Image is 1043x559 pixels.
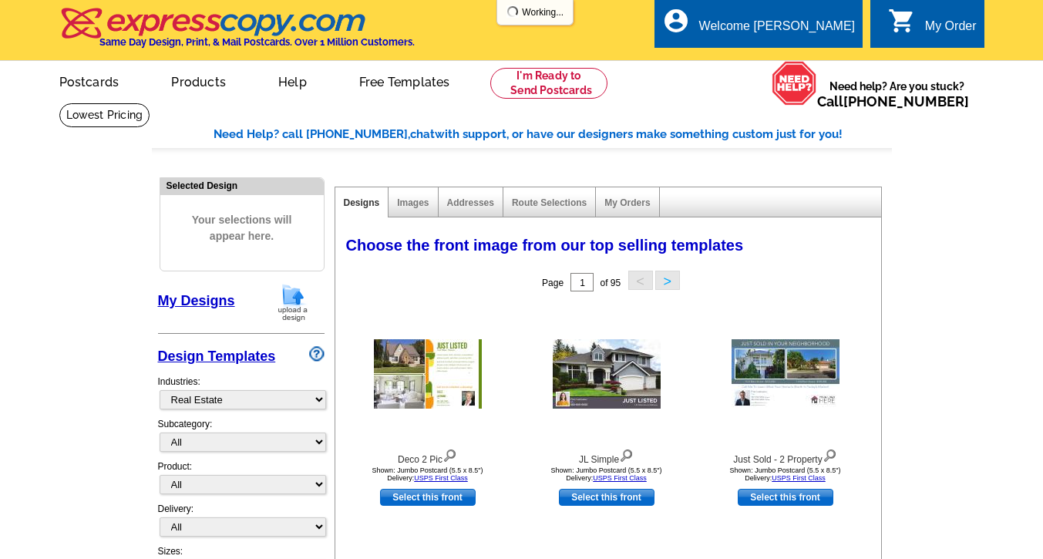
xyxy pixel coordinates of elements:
[701,466,870,482] div: Shown: Jumbo Postcard (5.5 x 8.5") Delivery:
[158,417,325,460] div: Subcategory:
[662,7,690,35] i: account_circle
[397,197,429,208] a: Images
[374,339,482,409] img: Deco 2 Pic
[732,339,839,409] img: Just Sold - 2 Property
[817,93,969,109] span: Call
[843,93,969,109] a: [PHONE_NUMBER]
[559,489,654,506] a: use this design
[619,446,634,463] img: view design details
[888,17,977,36] a: shopping_cart My Order
[158,460,325,502] div: Product:
[158,367,325,417] div: Industries:
[380,489,476,506] a: use this design
[254,62,331,99] a: Help
[273,283,313,322] img: upload-design
[628,271,653,290] button: <
[522,446,691,466] div: JL Simple
[553,339,661,409] img: JL Simple
[701,446,870,466] div: Just Sold - 2 Property
[512,197,587,208] a: Route Selections
[158,293,235,308] a: My Designs
[160,178,324,193] div: Selected Design
[410,127,435,141] span: chat
[542,278,564,288] span: Page
[343,446,513,466] div: Deco 2 Pic
[442,446,457,463] img: view design details
[59,19,415,48] a: Same Day Design, Print, & Mail Postcards. Over 1 Million Customers.
[823,446,837,463] img: view design details
[214,126,892,143] div: Need Help? call [PHONE_NUMBER], with support, or have our designers make something custom just fo...
[817,79,977,109] span: Need help? Are you stuck?
[344,197,380,208] a: Designs
[335,62,475,99] a: Free Templates
[772,474,826,482] a: USPS First Class
[414,474,468,482] a: USPS First Class
[738,489,833,506] a: use this design
[655,271,680,290] button: >
[158,502,325,544] div: Delivery:
[699,19,855,41] div: Welcome [PERSON_NAME]
[309,346,325,362] img: design-wizard-help-icon.png
[600,278,621,288] span: of 95
[888,7,916,35] i: shopping_cart
[925,19,977,41] div: My Order
[506,5,519,18] img: loading...
[35,62,144,99] a: Postcards
[772,61,817,106] img: help
[522,466,691,482] div: Shown: Jumbo Postcard (5.5 x 8.5") Delivery:
[593,474,647,482] a: USPS First Class
[604,197,650,208] a: My Orders
[158,349,276,364] a: Design Templates
[172,197,312,260] span: Your selections will appear here.
[447,197,494,208] a: Addresses
[146,62,251,99] a: Products
[343,466,513,482] div: Shown: Jumbo Postcard (5.5 x 8.5") Delivery:
[346,237,744,254] span: Choose the front image from our top selling templates
[99,36,415,48] h4: Same Day Design, Print, & Mail Postcards. Over 1 Million Customers.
